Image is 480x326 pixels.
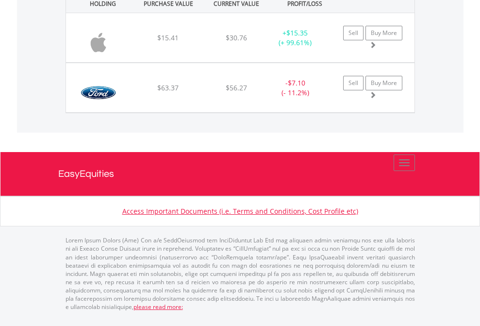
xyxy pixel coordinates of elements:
[365,26,402,40] a: Buy More
[286,28,308,37] span: $15.35
[71,25,126,60] img: EQU.US.AAPL.png
[343,76,364,90] a: Sell
[157,33,179,42] span: $15.41
[122,206,358,216] a: Access Important Documents (i.e. Terms and Conditions, Cost Profile etc)
[226,83,247,92] span: $56.27
[265,28,326,48] div: + (+ 99.61%)
[226,33,247,42] span: $30.76
[343,26,364,40] a: Sell
[365,76,402,90] a: Buy More
[58,152,422,196] a: EasyEquities
[71,75,126,110] img: EQU.US.F.png
[157,83,179,92] span: $63.37
[265,78,326,98] div: - (- 11.2%)
[133,303,183,311] a: please read more:
[66,236,415,311] p: Lorem Ipsum Dolors (Ame) Con a/e SeddOeiusmod tem InciDiduntut Lab Etd mag aliquaen admin veniamq...
[288,78,305,87] span: $7.10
